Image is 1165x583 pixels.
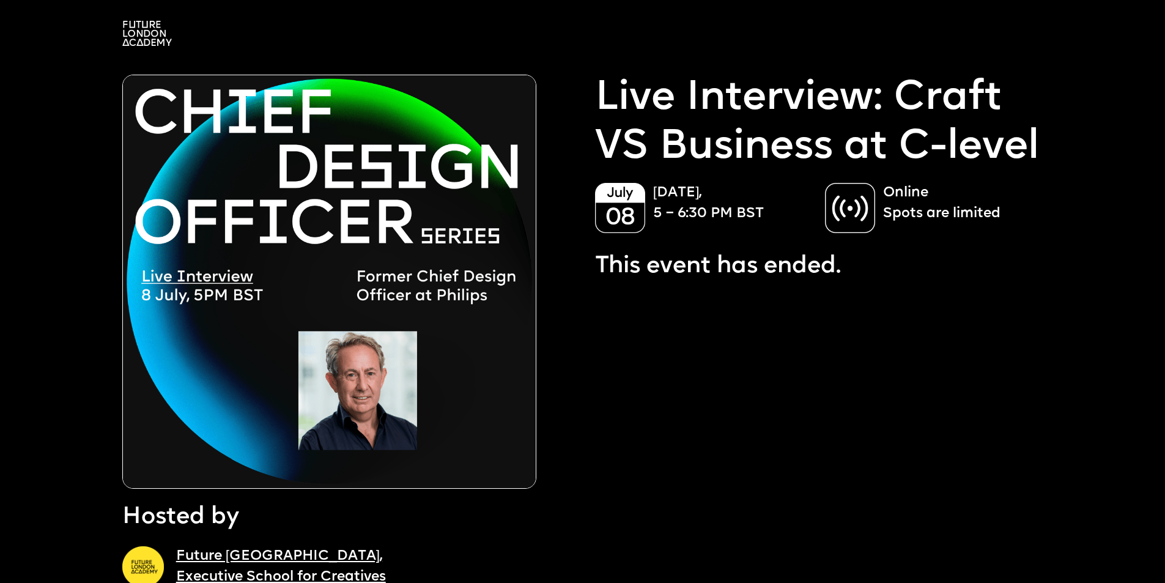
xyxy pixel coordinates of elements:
p: Live Interview: Craft VS Business at C-level [595,75,1056,173]
p: Online Spots are limited [883,183,1043,225]
p: This event has ended. [595,250,841,283]
p: [DATE], 5 – 6:30 PM BST [653,183,813,225]
img: A logo saying in 3 lines: Future London Academy [122,21,172,46]
p: Hosted by [122,501,239,533]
